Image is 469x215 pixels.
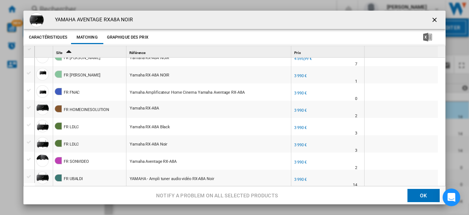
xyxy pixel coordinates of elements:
[423,33,432,42] img: excel-24x24.png
[293,72,307,80] div: 3 990 €
[126,118,291,135] div: https://www.ldlc.com/en/product/PB00448952.html
[56,51,62,55] span: Site
[64,153,89,170] div: FR SONVIDEO
[355,147,357,154] div: Délai de livraison : 3 jours
[294,160,307,165] div: 3 990 €
[293,176,307,183] div: 3 990 €
[36,46,53,57] div: Sort None
[130,84,245,101] div: Yamaha Amplificateur Home Cinema Yamaha Aventage RX-A8A
[130,119,170,136] div: Yamaha RX-A8A Black
[130,50,169,67] div: Yamaha RX-A8A NOIR
[130,136,167,153] div: Yamaha RX-A8A Noir
[294,143,307,147] div: 3 990 €
[443,189,460,206] div: Open Intercom Messenger
[293,124,307,132] div: 3 990 €
[294,91,307,96] div: 3 990 €
[355,78,357,85] div: Délai de livraison : 1 jour
[128,46,291,57] div: Référence Sort None
[126,170,291,187] div: https://www.ubaldi.com/son/amplificateur-home-cinema/yamaha/ampli-tuner-audio-video-yamaha--rx-a8...
[51,16,133,24] h4: YAMAHA AVENTAGE RXA8A NOIR
[130,100,159,117] div: Yamaha RX-A8A
[293,141,307,149] div: 3 990 €
[130,171,214,187] div: YAMAHA - Ampli tuner audio vidéo RX-A8A Noir
[411,31,444,44] button: Télécharger au format Excel
[29,12,44,27] img: Z3c3OHJic3kzbndj.jpeg
[428,12,443,27] button: getI18NText('BUTTONS.CLOSE_DIALOG')
[130,67,169,84] div: Yamaha RX-A8A NOIR
[64,136,79,153] div: FR LDLC
[294,74,307,78] div: 3 990 €
[293,159,307,166] div: 3 990 €
[64,84,80,101] div: FR FNAC
[71,31,103,44] button: Matching
[293,46,364,57] div: Sort None
[64,119,79,136] div: FR LDLC
[64,50,100,67] div: FR [PERSON_NAME]
[129,51,145,55] span: Référence
[355,61,357,68] div: Délai de livraison : 7 jours
[294,51,301,55] span: Prix
[55,46,126,57] div: Site Sort Ascending
[355,164,357,172] div: Délai de livraison : 2 jours
[293,90,307,97] div: 3 990 €
[294,125,307,130] div: 3 990 €
[293,107,307,114] div: 3 990 €
[126,66,291,83] div: https://www.darty.com/nav/achat/hifi_video/home_cinema/ampli_home_cinema/yamaha_rx-a8a.html
[366,46,438,57] div: Sort None
[293,55,312,62] div: 4 595,99 €
[126,135,291,152] div: https://www.ldlc.com/fiche/PB00448952.html
[126,83,291,100] div: https://www.fnac.com/Amplificateur-Home-Cinema-Yamaha-Aventage-RX-A8A/a16048031/w-4
[23,11,446,204] md-dialog: Product popup
[126,101,291,118] div: https://www.homecinesolutions.fr/p/22205-yamaha-rx-a8a
[407,189,440,202] button: OK
[294,177,307,182] div: 3 990 €
[294,56,312,61] div: 4 595,99 €
[55,46,126,57] div: Sort Ascending
[353,182,357,189] div: Délai de livraison : 14 jours
[128,46,291,57] div: Sort None
[105,31,150,44] button: Graphique des prix
[355,112,357,120] div: Délai de livraison : 2 jours
[431,16,440,25] ng-md-icon: getI18NText('BUTTONS.CLOSE_DIALOG')
[64,171,83,187] div: FR UBALDI
[294,108,307,113] div: 3 990 €
[126,153,291,169] div: https://www.son-video.com/article/haute-fidelite-amplificateurs-amplis-home-cinema/yamaha/rx-a8a
[63,51,75,55] span: Sort Ascending
[154,189,280,202] button: Notify a problem on all selected products
[293,46,364,57] div: Prix Sort None
[27,31,69,44] button: Caractéristiques
[130,153,177,170] div: Yamaha Aventage RX-A8A
[64,101,109,118] div: FR HOMECINESOLUTION
[355,95,357,103] div: Délai de livraison : 0 jour
[355,130,357,137] div: Délai de livraison : 3 jours
[64,67,100,84] div: FR [PERSON_NAME]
